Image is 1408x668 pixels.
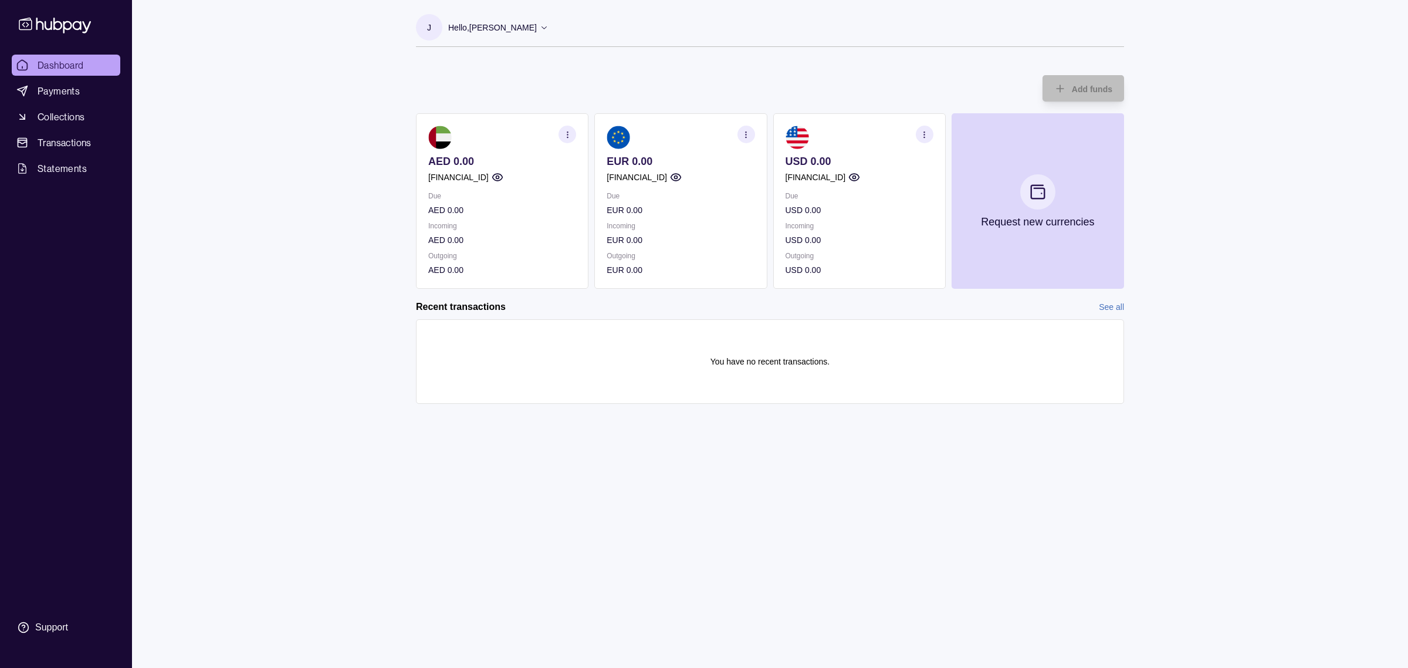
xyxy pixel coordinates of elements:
p: USD 0.00 [786,204,933,217]
p: EUR 0.00 [607,204,754,217]
span: Payments [38,84,80,98]
button: Add funds [1043,75,1124,102]
p: Outgoing [428,249,576,262]
p: Incoming [428,220,576,232]
p: [FINANCIAL_ID] [607,171,667,184]
p: [FINANCIAL_ID] [428,171,489,184]
span: Add funds [1072,85,1112,94]
p: USD 0.00 [786,234,933,247]
p: Due [786,190,933,203]
p: EUR 0.00 [607,234,754,247]
p: Request new currencies [981,215,1094,228]
img: eu [607,126,630,149]
p: Incoming [786,220,933,232]
p: You have no recent transactions. [710,355,830,368]
p: USD 0.00 [786,264,933,276]
p: AED 0.00 [428,234,576,247]
a: Collections [12,106,120,127]
p: AED 0.00 [428,264,576,276]
a: Support [12,615,120,640]
div: Support [35,621,68,634]
p: Hello, [PERSON_NAME] [448,21,537,34]
p: AED 0.00 [428,155,576,168]
span: Collections [38,110,84,124]
h2: Recent transactions [416,301,506,313]
span: Statements [38,161,87,176]
p: J [427,21,431,34]
p: Incoming [607,220,754,232]
a: Payments [12,80,120,102]
span: Transactions [38,136,92,150]
p: EUR 0.00 [607,264,754,276]
p: [FINANCIAL_ID] [786,171,846,184]
img: us [786,126,809,149]
a: Transactions [12,132,120,153]
button: Request new currencies [952,113,1124,289]
p: Due [428,190,576,203]
p: Due [607,190,754,203]
span: Dashboard [38,58,84,72]
a: Dashboard [12,55,120,76]
p: Outgoing [786,249,933,262]
a: Statements [12,158,120,179]
p: AED 0.00 [428,204,576,217]
p: Outgoing [607,249,754,262]
a: See all [1099,301,1124,313]
p: USD 0.00 [786,155,933,168]
img: ae [428,126,452,149]
p: EUR 0.00 [607,155,754,168]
